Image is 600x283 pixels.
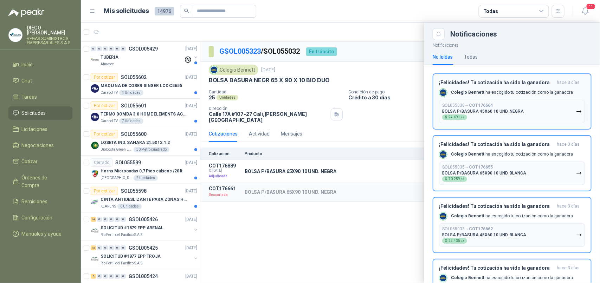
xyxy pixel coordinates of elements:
[22,141,54,149] span: Negociaciones
[449,177,464,181] span: 70.259
[155,7,174,15] span: 14976
[469,165,493,170] b: COT176655
[439,151,447,158] img: Company Logo
[442,176,467,182] div: $
[22,214,53,222] span: Configuración
[22,125,48,133] span: Licitaciones
[27,25,72,35] p: DIEGO [PERSON_NAME]
[451,151,573,157] p: ha escogido tu cotización como la ganadora
[22,109,46,117] span: Solicitudes
[451,213,573,219] p: ha escogido tu cotización como la ganadora
[439,100,585,123] button: SOL055038→COT176664BOLSA P/BASURA 45X60 10 UND. NEGRA$24.691,91
[483,7,498,15] div: Todas
[469,103,493,108] b: COT176664
[557,80,580,86] span: hace 3 días
[451,213,484,218] b: Colegio Bennett
[557,265,580,271] span: hace 3 días
[8,227,72,241] a: Manuales y ayuda
[439,274,447,282] img: Company Logo
[433,73,592,130] button: ¡Felicidades! Tu cotización ha sido la ganadorahace 3 días Company LogoColegio Bennett ha escogid...
[451,90,573,96] p: ha escogido tu cotización como la ganadora
[464,53,478,61] div: Todas
[184,8,189,13] span: search
[442,114,467,120] div: $
[8,139,72,152] a: Negociaciones
[439,212,447,220] img: Company Logo
[8,106,72,120] a: Solicitudes
[8,195,72,208] a: Remisiones
[439,89,447,97] img: Company Logo
[8,8,44,17] img: Logo peakr
[8,155,72,168] a: Cotizar
[579,5,592,18] button: 11
[442,109,524,114] p: BOLSA P/BASURA 45X60 10 UND. NEGRA
[451,275,484,280] b: Colegio Bennett
[22,77,32,85] span: Chat
[442,232,526,237] p: BOLSA P/BASURA 45X60 10 UND. BLANCA
[557,203,580,209] span: hace 3 días
[22,61,33,68] span: Inicio
[460,178,464,181] span: ,98
[442,226,493,232] p: SOL055033 →
[22,230,62,238] span: Manuales y ayuda
[9,28,22,42] img: Company Logo
[22,174,66,189] span: Órdenes de Compra
[27,37,72,45] p: VEGAS SUMINISTROS EMPRESARIALES S A S
[442,171,526,176] p: BOLSA P/BASURA 65X90 10 UND. BLANCA
[460,239,464,243] span: ,45
[8,211,72,224] a: Configuración
[439,162,585,185] button: SOL055035→COT176655BOLSA P/BASURA 65X90 10 UND. BLANCA$70.259,98
[433,197,592,253] button: ¡Felicidades! Tu cotización ha sido la ganadorahace 3 días Company LogoColegio Bennett ha escogid...
[22,158,38,165] span: Cotizar
[8,74,72,87] a: Chat
[586,3,596,10] span: 11
[8,58,72,71] a: Inicio
[433,53,453,61] div: No leídas
[439,223,585,247] button: SOL055033→COT176662BOLSA P/BASURA 45X60 10 UND. BLANCA$27.435,45
[450,31,592,38] div: Notificaciones
[469,226,493,231] b: COT176662
[22,93,37,101] span: Tareas
[22,198,48,205] span: Remisiones
[442,238,467,244] div: $
[8,90,72,104] a: Tareas
[451,152,484,157] b: Colegio Bennett
[439,203,554,209] h3: ¡Felicidades! Tu cotización ha sido la ganadora
[451,90,484,95] b: Colegio Bennett
[8,171,72,192] a: Órdenes de Compra
[449,116,464,119] span: 24.691
[442,103,493,108] p: SOL055038 →
[557,141,580,147] span: hace 3 días
[451,275,573,281] p: ha escogido tu cotización como la ganadora
[449,239,464,243] span: 27.435
[433,28,445,40] button: Close
[104,6,149,16] h1: Mis solicitudes
[442,165,493,170] p: SOL055035 →
[439,80,554,86] h3: ¡Felicidades! Tu cotización ha sido la ganadora
[439,141,554,147] h3: ¡Felicidades! Tu cotización ha sido la ganadora
[439,265,554,271] h3: ¡Felicidades! Tu cotización ha sido la ganadora
[433,135,592,191] button: ¡Felicidades! Tu cotización ha sido la ganadorahace 3 días Company LogoColegio Bennett ha escogid...
[424,40,600,49] p: Notificaciones
[460,116,464,119] span: ,91
[8,123,72,136] a: Licitaciones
